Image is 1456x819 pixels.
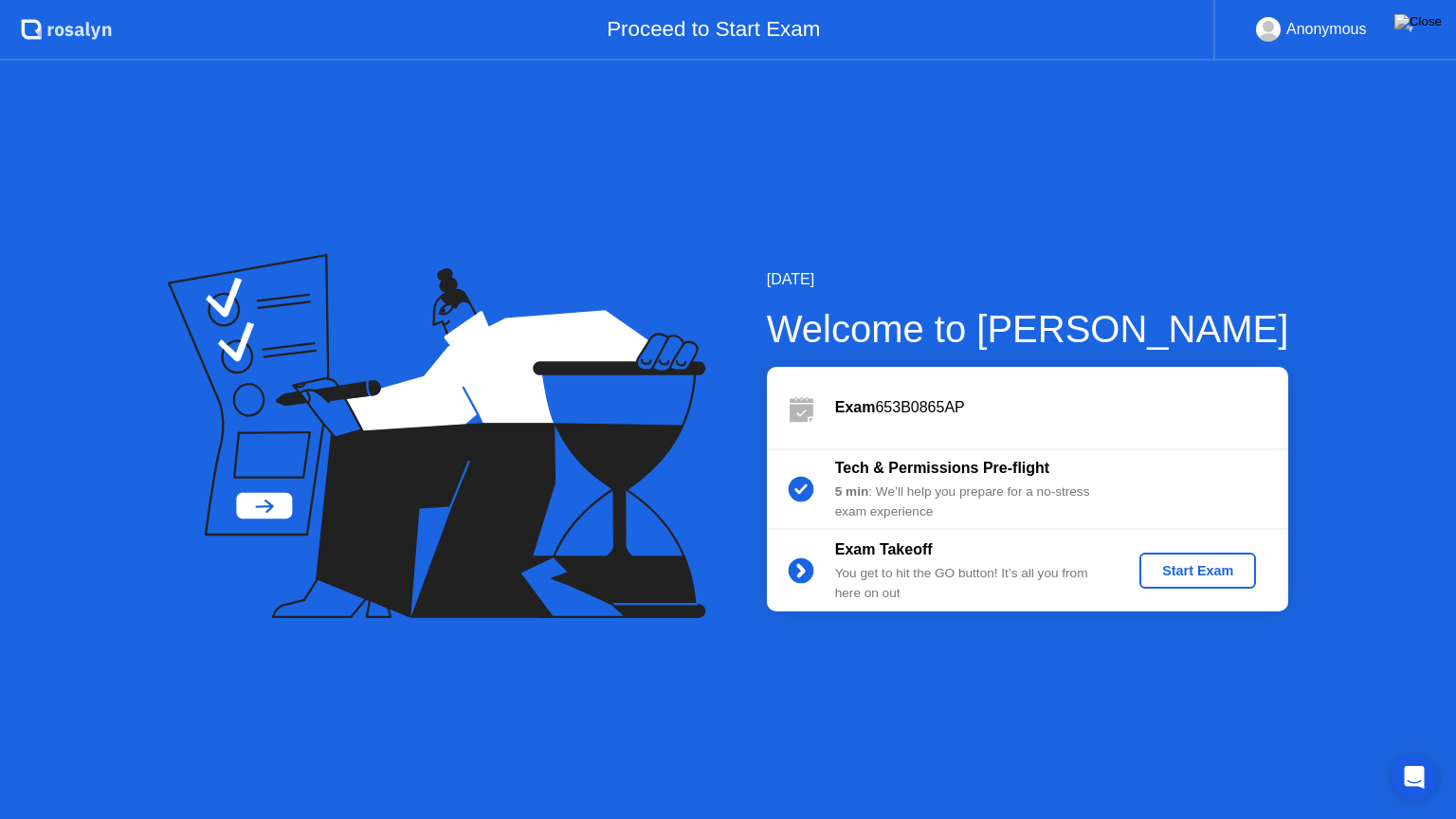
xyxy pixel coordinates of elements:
b: Tech & Permissions Pre-flight [835,460,1049,476]
div: Anonymous [1286,17,1367,42]
button: Start Exam [1139,553,1256,589]
div: [DATE] [767,268,1289,291]
div: You get to hit the GO button! It’s all you from here on out [835,564,1108,603]
div: Start Exam [1147,563,1248,578]
div: Open Intercom Messenger [1392,755,1437,800]
b: Exam Takeoff [835,541,933,557]
div: 653B0865AP [835,396,1288,419]
div: : We’ll help you prepare for a no-stress exam experience [835,482,1108,521]
b: Exam [835,399,876,415]
img: Close [1394,14,1442,29]
div: Welcome to [PERSON_NAME] [767,300,1289,357]
b: 5 min [835,484,869,499]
